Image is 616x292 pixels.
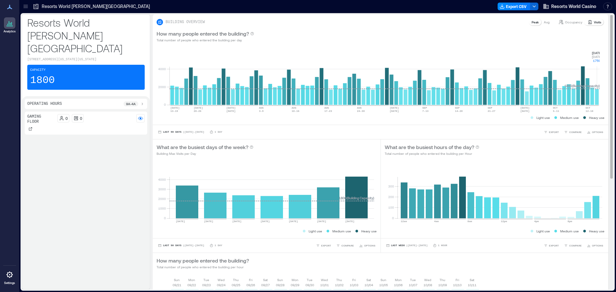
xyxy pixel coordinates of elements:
button: Export CSV [498,3,530,10]
p: 1 Day [215,244,222,247]
p: 09/23 [202,282,211,288]
p: Sat [263,277,268,282]
p: Heavy use [589,115,604,120]
p: How many people entered the building? [157,30,249,38]
p: 09/25 [232,282,240,288]
text: 8am [467,220,472,223]
button: EXPORT [543,242,560,249]
text: 14-20 [455,110,463,113]
p: Light use [536,115,550,120]
p: BUILDING OVERVIEW [166,20,205,25]
p: Sun [174,277,180,282]
text: 5-11 [553,110,559,113]
text: OCT [553,106,558,109]
p: Fri [456,277,459,282]
span: OPTIONS [592,130,603,134]
p: Medium use [332,229,351,234]
text: 17-23 [324,110,332,113]
span: OPTIONS [592,244,603,247]
button: COMPARE [563,129,583,135]
text: [DATE] [289,220,298,223]
text: OCT [586,106,590,109]
p: Sat [470,277,474,282]
p: 10/03 [350,282,358,288]
p: 10/02 [335,282,344,288]
p: Mon [292,277,298,282]
p: Tue [307,277,312,282]
text: [DATE] [345,220,355,223]
text: AUG [292,106,296,109]
text: 3-9 [259,110,264,113]
button: Last 90 Days |[DATE]-[DATE] [157,129,206,135]
text: 4am [434,220,439,223]
span: COMPARE [569,130,582,134]
p: Resorts World [PERSON_NAME][GEOGRAPHIC_DATA] [27,16,145,54]
p: Medium use [560,229,579,234]
p: 0 [65,116,68,121]
p: Tue [410,277,416,282]
text: 13-19 [170,110,178,113]
p: Total number of people who entered the building per hour [157,264,249,270]
text: [DATE] [389,106,399,109]
button: EXPORT [543,129,560,135]
button: Resorts World Casino [541,1,598,12]
p: 1800 [30,74,55,87]
tspan: 300 [388,184,394,188]
button: OPTIONS [586,242,604,249]
tspan: 0 [392,216,394,220]
tspan: 0 [164,103,166,106]
p: 1 Day [215,130,222,134]
p: Mon [395,277,402,282]
tspan: 100 [388,205,394,209]
text: 24-30 [357,110,365,113]
p: 10/08 [424,282,432,288]
p: Thu [336,277,342,282]
p: 9a - 4a [126,101,136,106]
p: 09/22 [187,282,196,288]
text: 10-16 [292,110,299,113]
text: [DATE] [261,220,270,223]
p: Wed [321,277,328,282]
p: Avg [544,20,550,25]
text: 21-27 [488,110,495,113]
p: 09/30 [305,282,314,288]
p: Visits [594,20,601,25]
text: 4pm [534,220,539,223]
tspan: 4000 [158,67,166,71]
text: [DATE] [170,106,180,109]
p: Wed [424,277,431,282]
p: 09/28 [276,282,285,288]
button: Last Week |[DATE]-[DATE] [385,242,429,249]
text: 7-13 [422,110,428,113]
text: SEP [455,106,460,109]
p: 10/10 [453,282,462,288]
button: COMPARE [563,242,583,249]
p: How many people entered the building? [157,257,249,264]
p: Total number of people who entered the building per Hour [385,151,479,156]
p: [STREET_ADDRESS][US_STATE][US_STATE] [27,57,145,62]
text: AUG [259,106,264,109]
p: 1 Hour [438,244,447,247]
p: Total number of people who entered the building per day [157,38,254,43]
p: Mon [188,277,195,282]
p: Fri [352,277,356,282]
p: What are the busiest hours of the day? [385,143,474,151]
text: [DATE] [204,220,213,223]
button: Last 90 Days |[DATE]-[DATE] [157,242,206,249]
p: What are the busiest days of the week? [157,143,248,151]
p: Capacity [30,68,46,73]
p: Light use [309,229,322,234]
p: Tue [203,277,209,282]
p: Settings [4,281,15,285]
p: 10/05 [379,282,388,288]
tspan: 3000 [158,187,166,191]
p: 10/04 [364,282,373,288]
p: 0 [80,116,82,121]
text: [DATE] [520,110,530,113]
text: [DATE] [176,220,185,223]
text: [DATE] [520,106,530,109]
text: [DATE] [389,110,399,113]
p: Fri [249,277,252,282]
button: EXPORT [315,242,332,249]
p: Sun [381,277,386,282]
